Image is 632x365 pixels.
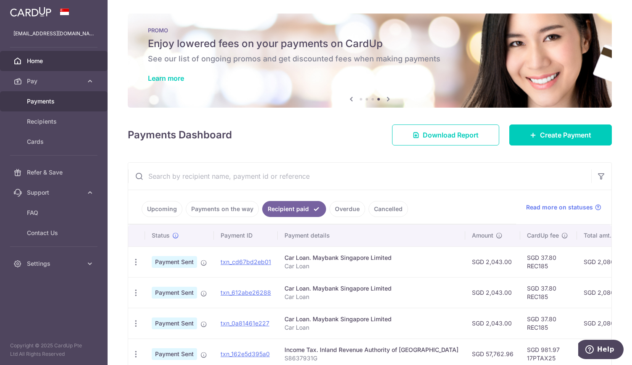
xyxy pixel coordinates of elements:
span: Payment Sent [152,317,197,329]
span: Refer & Save [27,168,82,177]
p: Car Loan [284,262,458,270]
a: txn_162e5d395a0 [221,350,270,357]
span: Settings [27,259,82,268]
td: SGD 37.80 REC185 [520,277,577,308]
a: Cancelled [369,201,408,217]
span: FAQ [27,209,82,217]
a: Overdue [329,201,365,217]
span: CardUp fee [527,231,559,240]
td: SGD 2,043.00 [465,308,520,339]
img: Latest Promos banner [128,13,612,108]
span: Contact Us [27,229,82,237]
th: Payment details [278,225,465,246]
p: PROMO [148,27,592,34]
a: Read more on statuses [526,203,601,212]
td: SGD 37.80 REC185 [520,308,577,339]
p: S8637931G [284,354,458,362]
span: Create Payment [540,130,591,140]
div: Car Loan. Maybank Singapore Limited [284,315,458,323]
h4: Payments Dashboard [128,127,232,143]
p: [EMAIL_ADDRESS][DOMAIN_NAME] [13,29,94,38]
a: txn_cd67bd2eb01 [221,258,271,265]
td: SGD 37.80 REC185 [520,246,577,277]
iframe: Opens a widget where you can find more information [578,340,624,361]
td: SGD 2,043.00 [465,277,520,308]
div: Income Tax. Inland Revenue Authority of [GEOGRAPHIC_DATA] [284,346,458,354]
span: Pay [27,77,82,85]
span: Cards [27,138,82,146]
a: txn_0a81461e227 [221,320,269,327]
span: Recipients [27,117,82,126]
span: Home [27,57,82,65]
span: Payments [27,97,82,106]
span: Amount [472,231,493,240]
span: Payment Sent [152,348,197,360]
input: Search by recipient name, payment id or reference [128,163,591,190]
a: txn_612abe26288 [221,289,271,296]
span: Payment Sent [152,256,197,268]
a: Create Payment [509,124,612,145]
a: Payments on the way [186,201,259,217]
span: Status [152,231,170,240]
span: Download Report [423,130,479,140]
p: Car Loan [284,293,458,301]
span: Payment Sent [152,287,197,299]
span: Support [27,188,82,197]
th: Payment ID [214,225,278,246]
a: Download Report [392,124,499,145]
p: Car Loan [284,323,458,332]
h6: See our list of ongoing promos and get discounted fees when making payments [148,54,592,64]
a: Upcoming [142,201,182,217]
h5: Enjoy lowered fees on your payments on CardUp [148,37,592,50]
img: CardUp [10,7,51,17]
span: Total amt. [584,231,611,240]
td: SGD 2,043.00 [465,246,520,277]
span: Read more on statuses [526,203,593,212]
a: Learn more [148,74,184,82]
div: Car Loan. Maybank Singapore Limited [284,254,458,262]
a: Recipient paid [262,201,326,217]
div: Car Loan. Maybank Singapore Limited [284,284,458,293]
